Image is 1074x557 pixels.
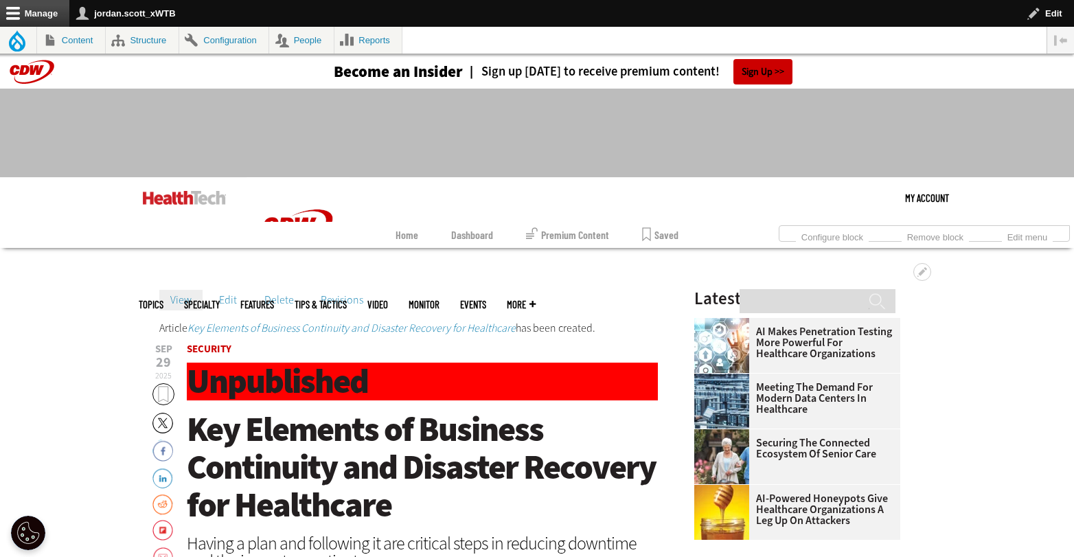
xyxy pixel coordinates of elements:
[159,323,658,334] div: Status message
[143,191,226,205] img: Home
[694,485,756,496] a: jar of honey with a honey dipper
[295,299,347,310] a: Tips & Tactics
[11,516,45,550] button: Open Preferences
[463,65,720,78] a: Sign up [DATE] to receive premium content!
[694,374,756,385] a: engineer with laptop overlooking data center
[694,318,749,373] img: Healthcare and hacking concept
[902,228,969,243] a: Remove block
[396,222,418,248] a: Home
[269,27,334,54] a: People
[152,356,174,370] span: 29
[905,177,949,218] div: User menu
[526,222,609,248] a: Premium Content
[507,299,536,310] span: More
[11,516,45,550] div: Cookie Settings
[694,493,892,526] a: AI-Powered Honeypots Give Healthcare Organizations a Leg Up on Attackers
[694,318,756,329] a: Healthcare and hacking concept
[187,342,231,356] a: Security
[287,102,787,164] iframe: advertisement
[451,222,493,248] a: Dashboard
[733,59,792,84] a: Sign Up
[694,429,756,440] a: nurse walks with senior woman through a garden
[240,299,274,310] a: Features
[247,268,350,282] a: CDW
[247,177,350,279] img: Home
[694,485,749,540] img: jar of honey with a honey dipper
[187,321,516,335] a: Key Elements of Business Continuity and Disaster Recovery for Healthcare
[187,407,656,527] span: Key Elements of Business Continuity and Disaster Recovery for Healthcare
[334,64,463,80] h3: Become an Insider
[187,363,658,400] h1: Unpublished
[1002,228,1053,243] a: Edit menu
[155,370,172,381] span: 2025
[694,382,892,415] a: Meeting the Demand for Modern Data Centers in Healthcare
[367,299,388,310] a: Video
[694,429,749,484] img: nurse walks with senior woman through a garden
[282,64,463,80] a: Become an Insider
[1047,27,1074,54] button: Vertical orientation
[796,228,869,243] a: Configure block
[694,290,900,307] h3: Latest Articles
[106,27,179,54] a: Structure
[184,299,220,310] span: Specialty
[152,344,174,354] span: Sep
[905,177,949,218] a: My Account
[694,326,892,359] a: AI Makes Penetration Testing More Powerful for Healthcare Organizations
[694,437,892,459] a: Securing the Connected Ecosystem of Senior Care
[460,299,486,310] a: Events
[139,299,163,310] span: Topics
[913,263,931,281] button: Open Primary tabs configuration options
[37,27,105,54] a: Content
[334,27,402,54] a: Reports
[642,222,678,248] a: Saved
[409,299,439,310] a: MonITor
[179,27,268,54] a: Configuration
[694,374,749,429] img: engineer with laptop overlooking data center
